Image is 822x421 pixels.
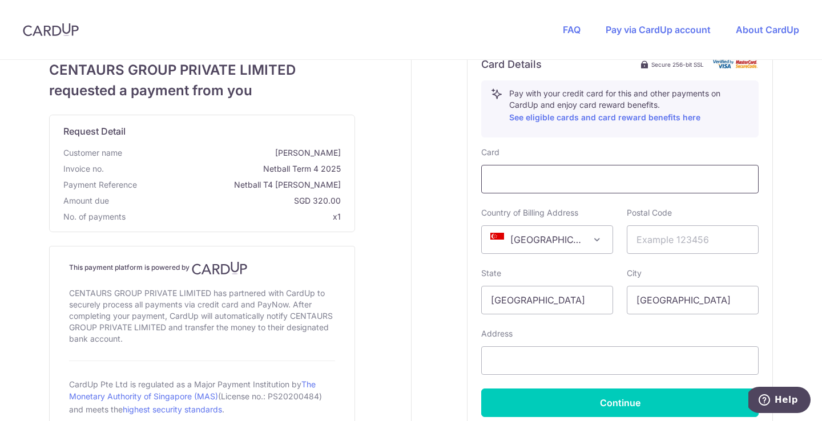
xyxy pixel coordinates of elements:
[192,261,248,275] img: CardUp
[63,211,126,222] span: No. of payments
[114,195,341,207] span: SGD 320.00
[627,225,759,254] input: Example 123456
[651,60,704,69] span: Secure 256-bit SSL
[481,268,501,279] label: State
[63,180,137,189] span: translation missing: en.payment_reference
[627,207,672,218] label: Postal Code
[69,261,335,275] h4: This payment platform is powered by
[491,172,749,186] iframe: Secure card payment input frame
[736,24,799,35] a: About CardUp
[108,163,341,175] span: Netball Term 4 2025
[63,163,104,175] span: Invoice no.
[563,24,581,35] a: FAQ
[482,226,613,253] span: Singapore
[49,60,355,80] span: CENTAURS GROUP PRIVATE LIMITED
[23,23,79,37] img: CardUp
[713,59,759,69] img: card secure
[606,24,711,35] a: Pay via CardUp account
[69,285,335,347] div: CENTAURS GROUP PRIVATE LIMITED has partnered with CardUp to securely process all payments via cre...
[481,328,513,339] label: Address
[509,88,749,124] p: Pay with your credit card for this and other payments on CardUp and enjoy card reward benefits.
[748,387,811,415] iframe: Opens a widget where you can find more information
[49,80,355,101] span: requested a payment from you
[333,212,341,221] span: x1
[481,147,499,158] label: Card
[127,147,341,159] span: [PERSON_NAME]
[481,58,542,71] h6: Card Details
[142,179,341,191] span: Netball T4 [PERSON_NAME]
[123,404,222,414] a: highest security standards
[481,388,759,417] button: Continue
[63,195,109,207] span: Amount due
[69,375,335,418] div: CardUp Pte Ltd is regulated as a Major Payment Institution by (License no.: PS20200484) and meets...
[63,126,126,137] span: translation missing: en.request_detail
[481,225,613,254] span: Singapore
[63,147,122,159] span: Customer name
[627,268,642,279] label: City
[481,207,578,218] label: Country of Billing Address
[509,112,700,122] a: See eligible cards and card reward benefits here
